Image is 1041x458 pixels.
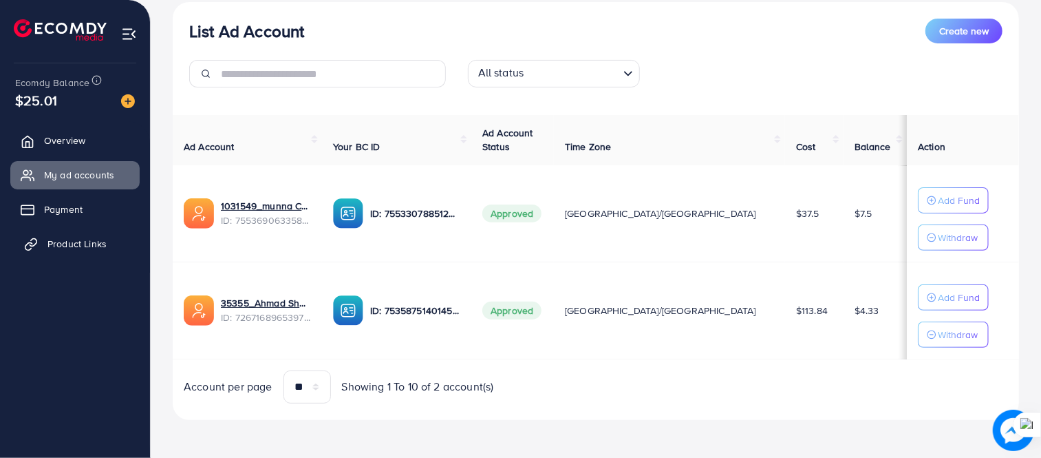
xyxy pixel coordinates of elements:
span: Create new [939,24,989,38]
span: $113.84 [796,304,828,318]
span: Ad Account [184,140,235,154]
button: Add Fund [918,284,989,311]
input: Search for option [528,63,617,84]
img: logo [14,19,107,41]
img: image [993,410,1034,451]
span: Time Zone [565,140,611,154]
h3: List Ad Account [189,21,304,41]
a: My ad accounts [10,161,140,189]
p: Add Fund [938,192,980,209]
div: <span class='underline'>35355_Ahmad Shujaat_1692019642282</span></br>7267168965397430274 [221,296,311,324]
button: Add Fund [918,187,989,214]
span: Ad Account Status [482,126,533,154]
span: ID: 7553690633584951304 [221,214,311,227]
span: $4.33 [855,304,879,318]
a: Product Links [10,230,140,258]
button: Create new [925,19,1002,43]
span: ID: 7267168965397430274 [221,311,311,324]
span: Ecomdy Balance [15,76,89,90]
a: 1031549_munna Collection_1758730979139 [221,199,311,213]
p: Withdraw [938,229,978,246]
p: ID: 7535875140145692673 [370,302,460,319]
p: Withdraw [938,326,978,343]
span: $7.5 [855,207,872,220]
p: ID: 7553307885120356353 [370,205,460,222]
img: menu [121,26,137,42]
img: ic-ads-acc.e4c84228.svg [184,198,214,229]
span: $25.01 [15,90,57,110]
a: Payment [10,196,140,223]
img: ic-ads-acc.e4c84228.svg [184,295,214,326]
div: <span class='underline'>1031549_munna Collection_1758730979139</span></br>7553690633584951304 [221,199,311,227]
span: [GEOGRAPHIC_DATA]/[GEOGRAPHIC_DATA] [565,304,756,318]
button: Withdraw [918,322,989,348]
img: ic-ba-acc.ded83a64.svg [333,198,363,229]
span: Account per page [184,379,272,395]
span: My ad accounts [44,168,114,182]
span: Approved [482,302,541,320]
span: [GEOGRAPHIC_DATA]/[GEOGRAPHIC_DATA] [565,207,756,220]
span: Balance [855,140,891,154]
p: Add Fund [938,289,980,306]
span: Overview [44,134,85,147]
div: Search for option [468,60,640,87]
img: image [121,94,135,108]
img: ic-ba-acc.ded83a64.svg [333,295,363,326]
a: Overview [10,127,140,154]
span: Action [918,140,945,154]
span: Showing 1 To 10 of 2 account(s) [342,379,494,395]
span: Payment [44,202,83,216]
button: Withdraw [918,225,989,251]
span: Approved [482,205,541,222]
span: Cost [796,140,816,154]
a: 35355_Ahmad Shujaat_1692019642282 [221,296,311,310]
span: All status [475,62,527,84]
span: $37.5 [796,207,819,220]
span: Product Links [47,237,107,251]
span: Your BC ID [333,140,380,154]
